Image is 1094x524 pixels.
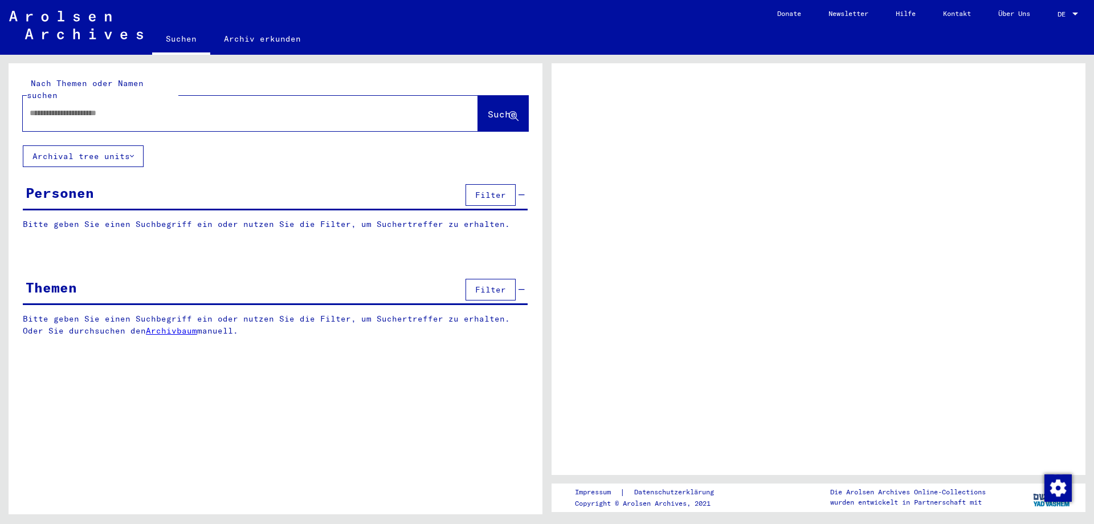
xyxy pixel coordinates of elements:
p: wurden entwickelt in Partnerschaft mit [830,497,986,507]
mat-label: Nach Themen oder Namen suchen [27,78,144,100]
button: Filter [466,184,516,206]
a: Impressum [575,486,620,498]
a: Datenschutzerklärung [625,486,728,498]
img: Arolsen_neg.svg [9,11,143,39]
span: DE [1058,10,1070,18]
span: Filter [475,285,506,295]
span: Suche [488,108,516,120]
div: Themen [26,277,77,298]
p: Bitte geben Sie einen Suchbegriff ein oder nutzen Sie die Filter, um Suchertreffer zu erhalten. O... [23,313,528,337]
span: Filter [475,190,506,200]
img: Zustimmung ändern [1044,474,1072,502]
button: Filter [466,279,516,300]
a: Archiv erkunden [210,25,315,52]
p: Bitte geben Sie einen Suchbegriff ein oder nutzen Sie die Filter, um Suchertreffer zu erhalten. [23,218,528,230]
img: yv_logo.png [1031,483,1073,511]
p: Die Arolsen Archives Online-Collections [830,487,986,497]
button: Archival tree units [23,145,144,167]
div: | [575,486,728,498]
p: Copyright © Arolsen Archives, 2021 [575,498,728,509]
button: Suche [478,96,528,131]
a: Archivbaum [146,326,197,336]
div: Personen [26,182,94,203]
a: Suchen [152,25,210,55]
